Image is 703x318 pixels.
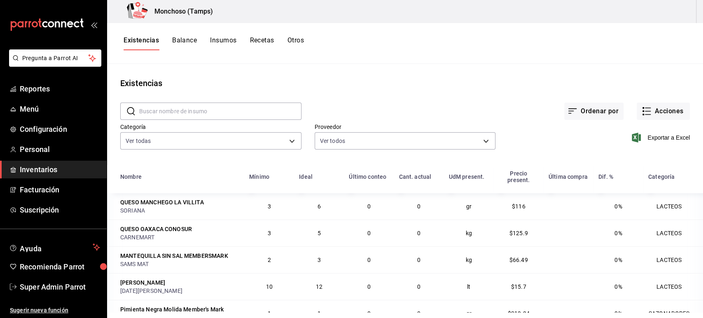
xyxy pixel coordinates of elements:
[318,203,321,210] span: 6
[268,230,271,236] span: 3
[637,103,690,120] button: Acciones
[417,257,420,263] span: 0
[633,133,690,143] button: Exportar a Excel
[120,206,239,215] div: SORIANA
[508,310,530,317] span: $219.94
[318,230,321,236] span: 5
[120,260,239,268] div: SAMS MAT
[598,173,613,180] div: Dif. %
[367,310,371,317] span: 0
[417,203,420,210] span: 0
[20,204,100,215] span: Suscripción
[6,60,101,68] a: Pregunta a Parrot AI
[22,54,89,63] span: Pregunta a Parrot AI
[367,203,371,210] span: 0
[511,283,526,290] span: $15.7
[172,36,197,50] button: Balance
[120,287,239,295] div: [DATE][PERSON_NAME]
[20,184,100,195] span: Facturación
[20,242,89,252] span: Ayuda
[509,257,528,263] span: $66.49
[315,124,496,130] label: Proveedor
[444,246,494,273] td: kg
[614,283,622,290] span: 0%
[9,49,101,67] button: Pregunta a Parrot AI
[139,103,301,119] input: Buscar nombre de insumo
[499,170,539,183] div: Precio present.
[549,173,588,180] div: Última compra
[299,173,313,180] div: Ideal
[367,283,371,290] span: 0
[316,283,322,290] span: 12
[249,173,269,180] div: Mínimo
[266,283,272,290] span: 10
[444,193,494,220] td: gr
[614,203,622,210] span: 0%
[648,173,675,180] div: Categoría
[120,225,192,233] div: QUESO OAXACA CONOSUR
[120,198,204,206] div: QUESO MANCHEGO LA VILLITA
[20,144,100,155] span: Personal
[10,306,100,315] span: Sugerir nueva función
[148,7,213,16] h3: Monchoso (Tamps)
[20,124,100,135] span: Configuración
[120,278,165,287] div: [PERSON_NAME]
[20,103,100,115] span: Menú
[349,173,386,180] div: Último conteo
[449,173,485,180] div: UdM present.
[120,305,224,313] div: Pimienta Negra Molida Member's Mark
[643,193,703,220] td: LACTEOS
[120,233,239,241] div: CARNEMART
[643,220,703,246] td: LACTEOS
[509,230,528,236] span: $125.9
[614,257,622,263] span: 0%
[20,83,100,94] span: Reportes
[564,103,624,120] button: Ordenar por
[417,230,420,236] span: 0
[399,173,431,180] div: Cant. actual
[120,173,142,180] div: Nombre
[367,257,371,263] span: 0
[124,36,304,50] div: navigation tabs
[512,203,525,210] span: $116
[417,310,420,317] span: 0
[20,281,100,292] span: Super Admin Parrot
[614,230,622,236] span: 0%
[417,283,420,290] span: 0
[643,273,703,300] td: LACTEOS
[120,252,228,260] div: MANTEQUILLA SIN SAL MEMBERSMARK
[367,230,371,236] span: 0
[614,310,622,317] span: 0%
[287,36,304,50] button: Otros
[126,137,151,145] span: Ver todas
[268,257,271,263] span: 2
[643,246,703,273] td: LACTEOS
[268,310,271,317] span: 1
[250,36,274,50] button: Recetas
[91,21,97,28] button: open_drawer_menu
[124,36,159,50] button: Existencias
[318,257,321,263] span: 3
[120,77,162,89] div: Existencias
[20,164,100,175] span: Inventarios
[444,220,494,246] td: kg
[210,36,236,50] button: Insumos
[318,310,321,317] span: 1
[120,124,301,130] label: Categoría
[320,137,345,145] span: Ver todos
[268,203,271,210] span: 3
[444,273,494,300] td: lt
[20,261,100,272] span: Recomienda Parrot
